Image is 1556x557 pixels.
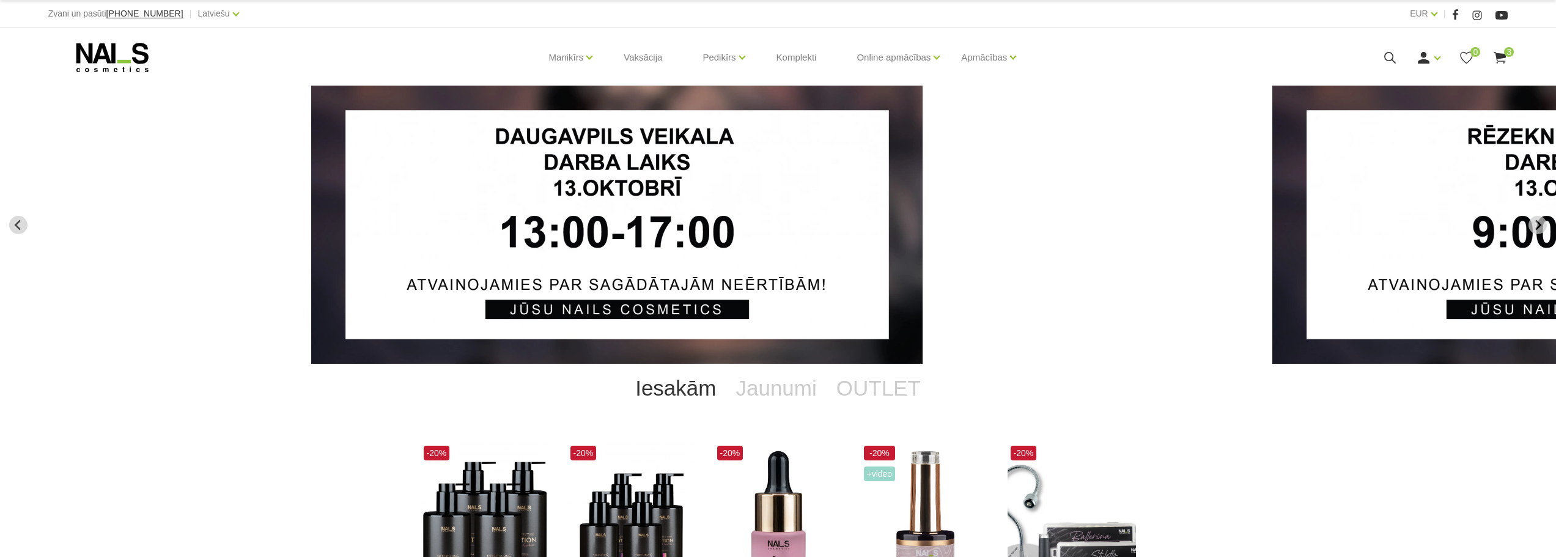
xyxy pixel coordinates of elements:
a: Vaksācija [614,28,672,87]
span: -20% [1011,446,1037,460]
a: 0 [1459,50,1474,65]
span: | [190,6,192,21]
span: -20% [570,446,597,460]
a: OUTLET [827,364,931,413]
a: Komplekti [767,28,827,87]
span: 0 [1470,47,1480,57]
a: Manikīrs [549,33,584,82]
button: Next slide [1528,216,1547,234]
span: 3 [1504,47,1514,57]
span: -20% [864,446,896,460]
span: | [1444,6,1446,21]
a: EUR [1410,6,1428,21]
a: [PHONE_NUMBER] [106,9,183,18]
div: Zvani un pasūti [48,6,183,21]
a: Apmācības [961,33,1007,82]
a: Latviešu [198,6,230,21]
a: Online apmācības [857,33,931,82]
a: Iesakām [625,364,726,413]
a: Pedikīrs [702,33,736,82]
span: -20% [717,446,743,460]
span: -20% [424,446,450,460]
a: Jaunumi [726,364,826,413]
a: 3 [1492,50,1508,65]
li: 1 of 13 [311,86,1245,364]
button: Go to last slide [9,216,28,234]
span: +Video [864,467,896,481]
